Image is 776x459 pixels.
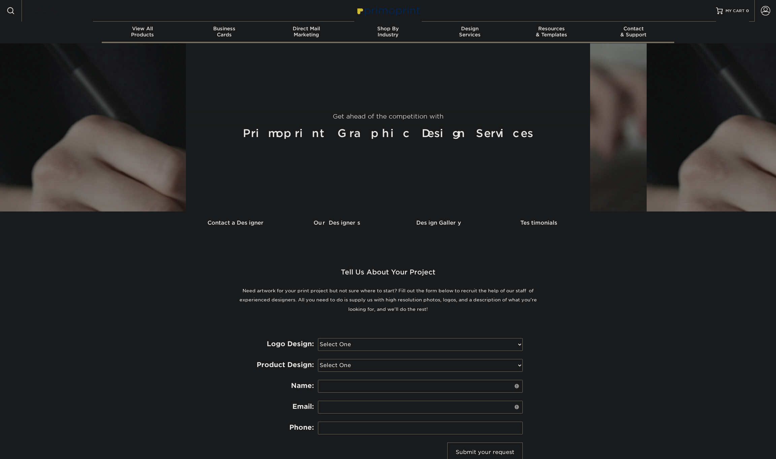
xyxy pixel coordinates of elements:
[102,26,184,32] span: View All
[592,26,674,32] span: Contact
[27,7,93,15] input: SEARCH PRODUCTS.....
[489,220,590,226] h3: Testimonials
[287,220,388,226] h3: Our Designers
[265,26,347,38] div: Marketing
[287,211,388,234] a: Our Designers
[265,22,347,43] a: Direct MailMarketing
[746,8,749,13] span: 0
[725,8,745,14] span: MY CART
[236,286,540,314] p: Need artwork for your print project but not sure where to start? Fill out the form below to recru...
[253,380,314,392] label: Name:
[186,211,287,234] a: Contact a Designer
[592,26,674,38] div: & Support
[102,26,184,38] div: Products
[236,266,540,284] h2: Tell Us About Your Project
[354,3,422,18] img: Primoprint
[347,22,429,43] a: Shop ByIndustry
[388,220,489,226] h3: Design Gallery
[186,220,287,226] h3: Contact a Designer
[253,359,314,371] label: Product Design:
[511,26,592,32] span: Resources
[253,422,314,433] label: Phone:
[189,124,587,143] h1: Primoprint Graphic Design Services
[102,22,184,43] a: View AllProducts
[184,26,265,32] span: Business
[429,22,511,43] a: DesignServices
[592,22,674,43] a: Contact& Support
[511,22,592,43] a: Resources& Templates
[347,26,429,38] div: Industry
[429,26,511,38] div: Services
[253,338,314,350] label: Logo Design:
[189,112,587,121] p: Get ahead of the competition with
[253,401,314,413] label: Email:
[265,26,347,32] span: Direct Mail
[388,211,489,234] a: Design Gallery
[184,22,265,43] a: BusinessCards
[184,26,265,38] div: Cards
[489,211,590,234] a: Testimonials
[347,26,429,32] span: Shop By
[511,26,592,38] div: & Templates
[429,26,511,32] span: Design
